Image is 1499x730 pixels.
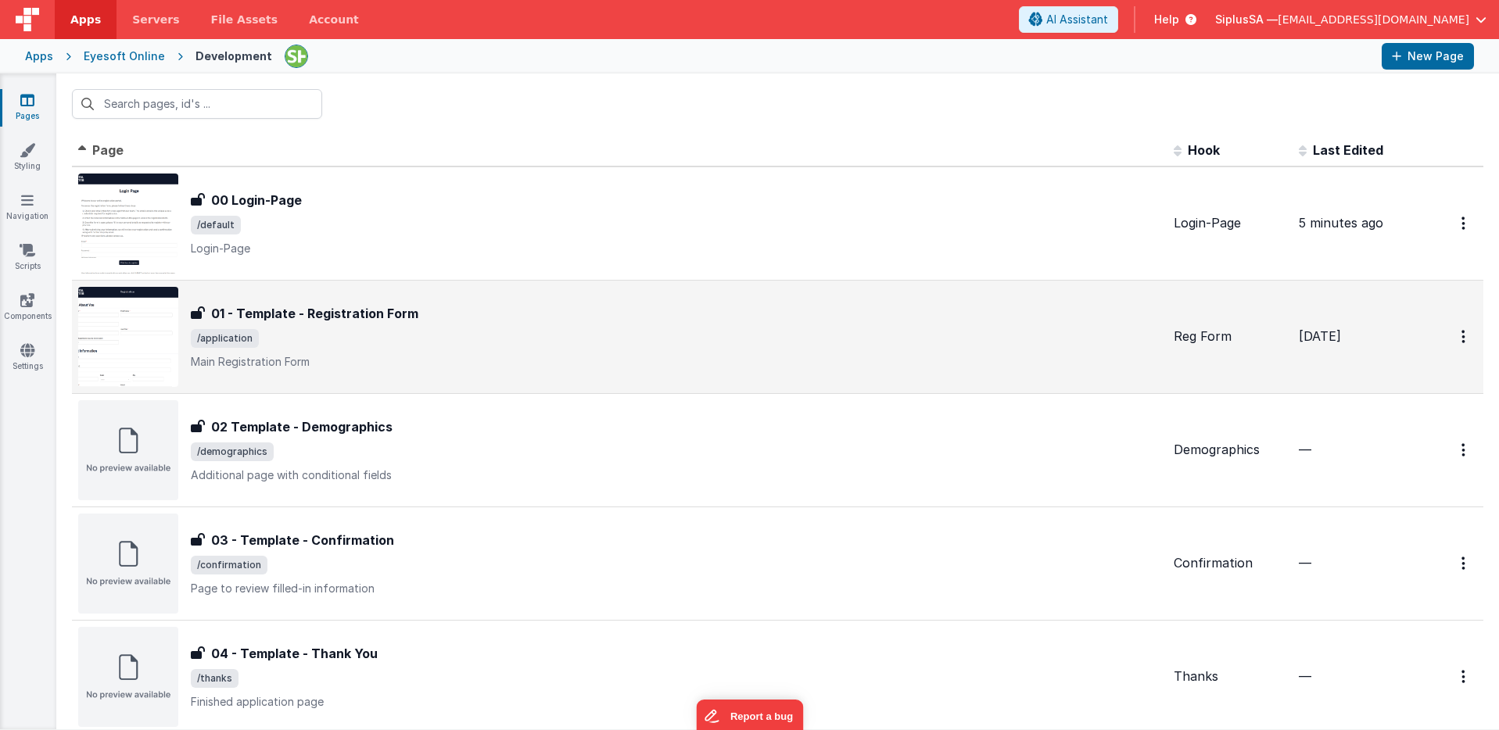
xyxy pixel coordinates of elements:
span: File Assets [211,12,278,27]
div: Apps [25,48,53,64]
h3: 01 - Template - Registration Form [211,304,418,323]
button: Options [1452,207,1477,239]
span: 5 minutes ago [1299,215,1383,231]
img: 03f4c8fd22f9eee00c21fc01fcf07944 [285,45,307,67]
p: Page to review filled-in information [191,581,1161,596]
span: Last Edited [1313,142,1383,158]
button: AI Assistant [1019,6,1118,33]
span: — [1299,442,1311,457]
span: AI Assistant [1046,12,1108,27]
div: Demographics [1174,441,1286,459]
span: Apps [70,12,101,27]
button: New Page [1382,43,1474,70]
h3: 02 Template - Demographics [211,417,393,436]
span: Page [92,142,124,158]
span: /default [191,216,241,234]
span: — [1299,555,1311,571]
div: Eyesoft Online [84,48,165,64]
p: Login-Page [191,241,1161,256]
button: Options [1452,434,1477,466]
h3: 04 - Template - Thank You [211,644,378,663]
h3: 03 - Template - Confirmation [211,531,394,549]
span: /confirmation [191,556,267,574]
span: SiplusSA — [1215,12,1278,27]
p: Additional page with conditional fields [191,467,1161,483]
button: Options [1452,547,1477,579]
p: Finished application page [191,694,1161,710]
h3: 00 Login-Page [211,191,302,209]
div: Thanks [1174,667,1286,685]
p: Main Registration Form [191,354,1161,370]
div: Login-Page [1174,214,1286,232]
div: Reg Form [1174,327,1286,345]
input: Search pages, id's ... [72,89,322,119]
span: — [1299,668,1311,684]
span: /demographics [191,442,274,461]
span: /application [191,329,259,348]
span: Servers [132,12,179,27]
button: Options [1452,660,1477,692]
span: Hook [1188,142,1220,158]
span: [EMAIL_ADDRESS][DOMAIN_NAME] [1278,12,1469,27]
span: /thanks [191,669,238,688]
div: Development [195,48,272,64]
div: Confirmation [1174,554,1286,572]
span: [DATE] [1299,328,1341,344]
button: Options [1452,320,1477,352]
span: Help [1154,12,1179,27]
button: SiplusSA — [EMAIL_ADDRESS][DOMAIN_NAME] [1215,12,1486,27]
